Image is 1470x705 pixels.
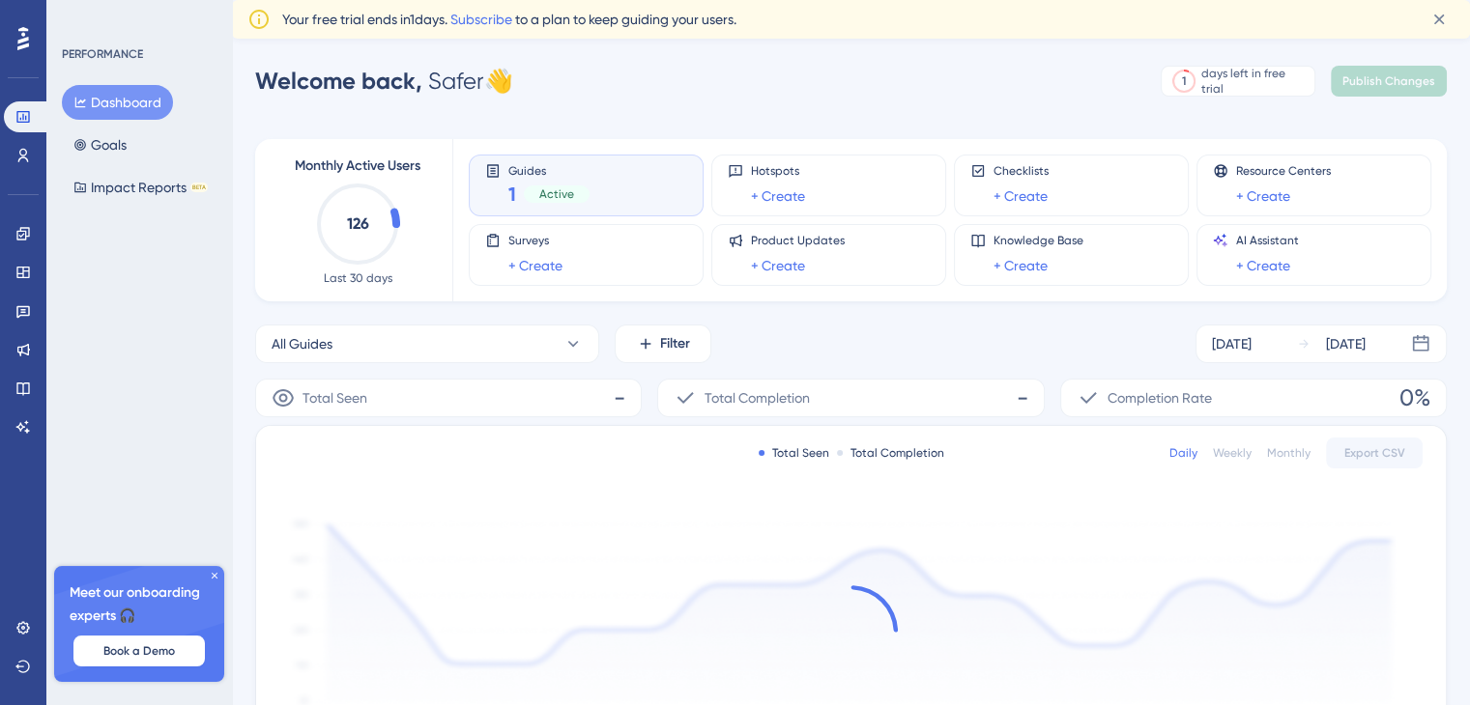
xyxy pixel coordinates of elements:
button: Impact ReportsBETA [62,170,219,205]
div: days left in free trial [1201,66,1309,97]
span: Total Seen [303,386,367,409]
button: All Guides [255,324,599,363]
a: + Create [994,184,1048,208]
span: Your free trial ends in 1 days. to a plan to keep guiding your users. [282,8,736,31]
a: + Create [994,254,1048,277]
span: Guides [508,163,590,177]
span: AI Assistant [1236,233,1299,248]
button: Export CSV [1326,437,1423,468]
button: Publish Changes [1331,66,1447,97]
div: PERFORMANCE [62,46,143,62]
div: Weekly [1213,445,1252,461]
span: Total Completion [705,386,810,409]
div: [DATE] [1212,332,1252,355]
span: Surveys [508,233,562,248]
a: + Create [751,184,805,208]
div: BETA [190,183,208,192]
a: + Create [1236,254,1290,277]
span: Product Updates [751,233,845,248]
a: + Create [751,254,805,277]
button: Book a Demo [73,635,205,666]
div: Total Seen [759,445,829,461]
span: Last 30 days [324,270,392,286]
div: 1 [1182,73,1186,89]
span: - [614,382,625,413]
a: + Create [1236,184,1290,208]
span: Resource Centers [1236,163,1331,179]
div: Monthly [1267,445,1311,461]
div: Daily [1169,445,1197,461]
span: - [1017,382,1028,413]
a: + Create [508,254,562,277]
span: Hotspots [751,163,805,179]
span: 1 [508,181,516,208]
span: Publish Changes [1342,73,1435,89]
span: Active [539,186,574,202]
div: [DATE] [1326,332,1366,355]
span: All Guides [272,332,332,355]
span: Meet our onboarding experts 🎧 [70,581,209,628]
span: Checklists [994,163,1049,179]
span: Book a Demo [103,643,175,659]
button: Goals [62,127,138,162]
span: Completion Rate [1108,386,1212,409]
span: Knowledge Base [994,233,1083,248]
span: Welcome back, [255,67,422,95]
span: Monthly Active Users [295,155,420,178]
span: Filter [660,332,690,355]
span: 0% [1399,382,1430,413]
button: Filter [615,324,711,363]
div: Total Completion [837,445,944,461]
div: Safer 👋 [255,66,513,97]
span: Export CSV [1344,445,1405,461]
button: Dashboard [62,85,173,120]
a: Subscribe [450,12,512,27]
text: 126 [347,214,369,233]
